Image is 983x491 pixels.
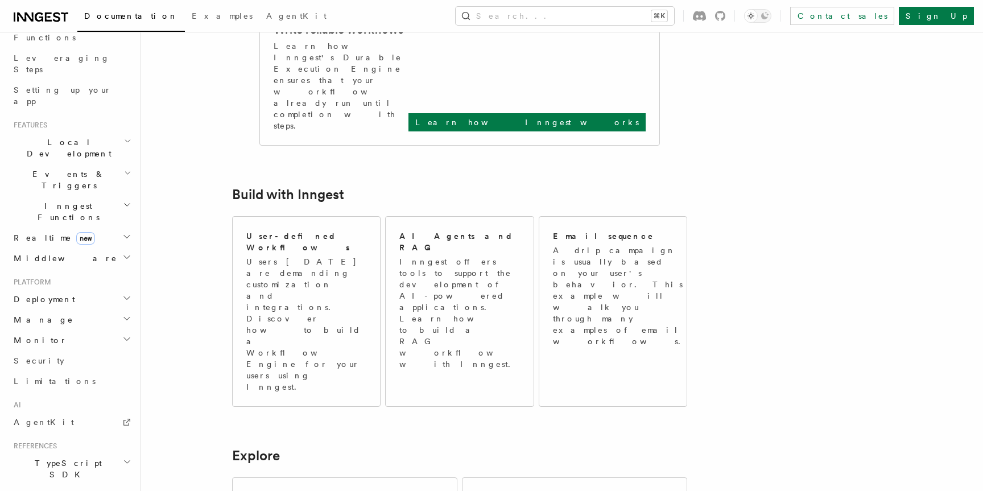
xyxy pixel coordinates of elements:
[185,3,259,31] a: Examples
[408,113,646,131] a: Learn how Inngest works
[274,40,408,131] p: Learn how Inngest's Durable Execution Engine ensures that your workflow already run until complet...
[553,245,687,347] p: A drip campaign is usually based on your user's behavior. This example will walk you through many...
[385,216,534,407] a: AI Agents and RAGInngest offers tools to support the development of AI-powered applications. Lear...
[9,457,123,480] span: TypeScript SDK
[14,356,64,365] span: Security
[9,132,134,164] button: Local Development
[9,335,67,346] span: Monitor
[9,401,21,410] span: AI
[9,310,134,330] button: Manage
[415,117,639,128] p: Learn how Inngest works
[232,216,381,407] a: User-defined WorkflowsUsers [DATE] are demanding customization and integrations. Discover how to ...
[9,350,134,371] a: Security
[9,253,117,264] span: Middleware
[14,85,111,106] span: Setting up your app
[9,330,134,350] button: Monitor
[9,289,134,310] button: Deployment
[9,164,134,196] button: Events & Triggers
[14,377,96,386] span: Limitations
[9,137,124,159] span: Local Development
[790,7,894,25] a: Contact sales
[399,230,521,253] h2: AI Agents and RAG
[9,314,73,325] span: Manage
[9,412,134,432] a: AgentKit
[899,7,974,25] a: Sign Up
[9,294,75,305] span: Deployment
[399,256,521,370] p: Inngest offers tools to support the development of AI-powered applications. Learn how to build a ...
[259,3,333,31] a: AgentKit
[9,248,134,269] button: Middleware
[77,3,185,32] a: Documentation
[9,168,124,191] span: Events & Triggers
[9,80,134,112] a: Setting up your app
[9,16,134,48] a: Your first Functions
[539,216,687,407] a: Email sequenceA drip campaign is usually based on your user's behavior. This example will walk yo...
[246,230,366,253] h2: User-defined Workflows
[9,232,95,244] span: Realtime
[651,10,667,22] kbd: ⌘K
[246,256,366,393] p: Users [DATE] are demanding customization and integrations. Discover how to build a Workflow Engin...
[9,121,47,130] span: Features
[9,196,134,228] button: Inngest Functions
[232,448,280,464] a: Explore
[9,228,134,248] button: Realtimenew
[192,11,253,20] span: Examples
[9,278,51,287] span: Platform
[14,418,74,427] span: AgentKit
[9,200,123,223] span: Inngest Functions
[266,11,327,20] span: AgentKit
[9,453,134,485] button: TypeScript SDK
[9,371,134,391] a: Limitations
[553,230,654,242] h2: Email sequence
[76,232,95,245] span: new
[9,48,134,80] a: Leveraging Steps
[456,7,674,25] button: Search...⌘K
[744,9,771,23] button: Toggle dark mode
[232,187,344,203] a: Build with Inngest
[84,11,178,20] span: Documentation
[9,442,57,451] span: References
[14,53,110,74] span: Leveraging Steps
